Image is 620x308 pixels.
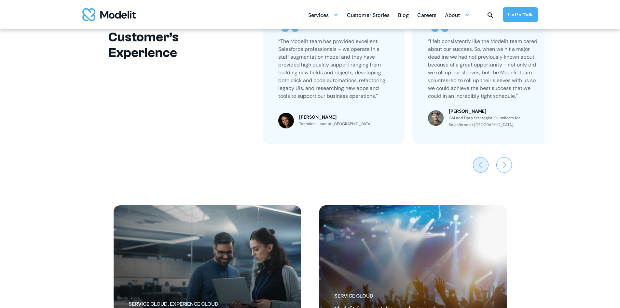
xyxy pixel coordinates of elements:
div: Careers [417,9,436,22]
div: Blog [398,9,409,22]
a: Let’s Talk [503,7,538,22]
div: About [445,8,470,21]
div: Service Cloud [334,293,439,300]
div: [PERSON_NAME] [449,108,539,115]
div: GM and Data Strategist, Cuneiform for Salesforce at [GEOGRAPHIC_DATA] [449,115,539,128]
div: Customer Stories [347,9,390,22]
div: Services [308,9,329,22]
a: home [82,8,136,21]
div: Service Cloud, Experience Cloud [129,301,233,308]
p: “The Modelit team has provided excellent Salesforce professionals – we operate in a staff augment... [278,37,389,100]
h2: Our Customer’s Experience [108,14,200,61]
a: Careers [417,8,436,21]
a: Customer Stories [347,8,390,21]
div: Previous slide [473,157,489,173]
div: Let’s Talk [508,11,533,18]
div: About [445,9,460,22]
div: [PERSON_NAME] [299,114,372,121]
img: modelit logo [82,8,136,21]
div: Services [308,8,338,21]
a: Blog [398,8,409,21]
div: Technical Lead at [GEOGRAPHIC_DATA] [299,121,372,127]
p: “I felt consistently like the Modelit team cared about our success. So, when we hit a major deadl... [428,37,539,100]
div: Next slide [496,157,512,173]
